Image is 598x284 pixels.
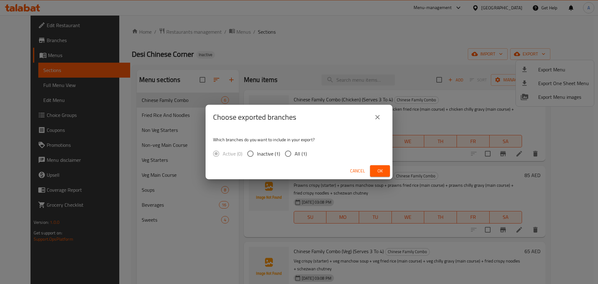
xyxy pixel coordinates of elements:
button: close [370,110,385,125]
span: Cancel [350,167,365,175]
span: Inactive (1) [257,150,280,157]
button: Ok [370,165,390,177]
button: Cancel [348,165,368,177]
span: Active (0) [223,150,242,157]
h2: Choose exported branches [213,112,296,122]
span: Ok [375,167,385,175]
span: All (1) [295,150,307,157]
p: Which branches do you want to include in your export? [213,137,385,143]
